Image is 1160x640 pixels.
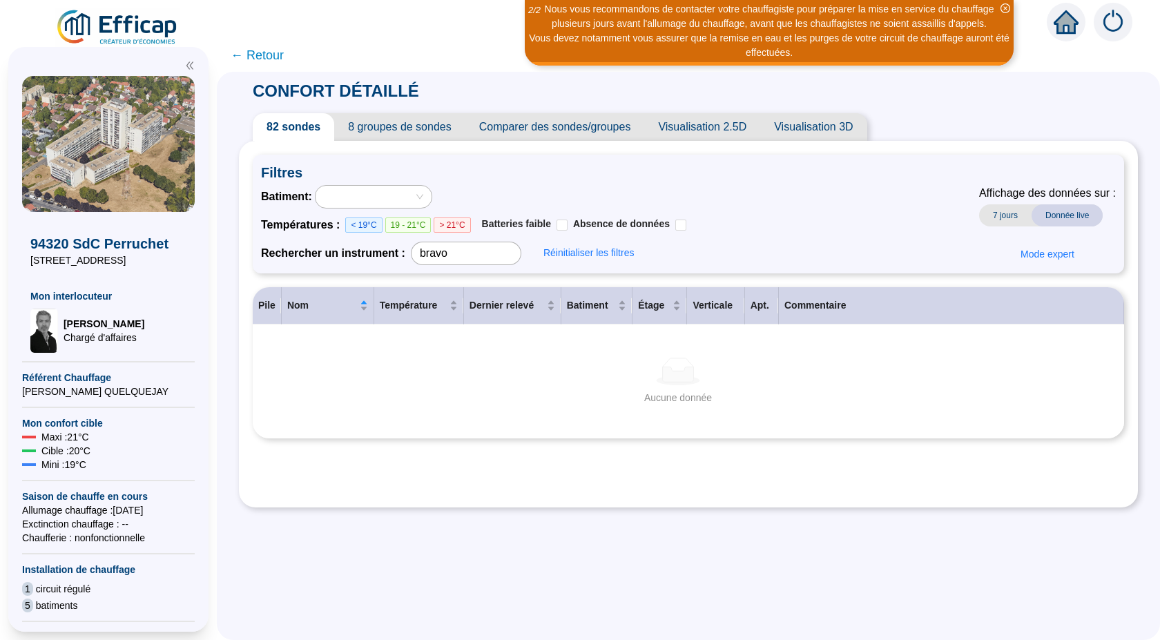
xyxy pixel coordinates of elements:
span: home [1054,10,1079,35]
span: Nom [287,298,357,313]
img: efficap energie logo [55,8,180,47]
div: Nous vous recommandons de contacter votre chauffagiste pour préparer la mise en service du chauff... [527,2,1012,31]
input: 012 [411,242,521,265]
button: Réinitialiser les filtres [532,242,645,264]
span: 5 [22,599,33,612]
button: Mode expert [1009,243,1085,265]
div: Vous devez notamment vous assurer que la remise en eau et les purges de votre circuit de chauffag... [527,31,1012,60]
span: Saison de chauffe en cours [22,489,195,503]
span: Visualisation 2.5D [644,113,760,141]
th: Apt. [745,287,779,324]
th: Étage [632,287,687,324]
span: Donnée live [1032,204,1103,226]
span: Installation de chauffage [22,563,195,576]
span: Températures : [261,217,345,233]
span: Filtres [261,163,1116,182]
span: Cible : 20 °C [41,444,90,458]
span: CONFORT DÉTAILLÉ [239,81,433,100]
span: [STREET_ADDRESS] [30,253,186,267]
span: Référent Chauffage [22,371,195,385]
span: 1 [22,582,33,596]
span: Batiment [567,298,616,313]
span: 94320 SdC Perruchet [30,234,186,253]
span: Étage [638,298,670,313]
img: alerts [1094,3,1132,41]
span: Dernier relevé [470,298,544,313]
span: ← Retour [231,46,284,65]
span: [PERSON_NAME] [64,317,144,331]
span: Batteries faible [482,218,551,229]
span: Chaufferie : non fonctionnelle [22,531,195,545]
span: Comparer des sondes/groupes [465,113,645,141]
th: Dernier relevé [464,287,561,324]
th: Batiment [561,287,633,324]
span: Mon interlocuteur [30,289,186,303]
span: close-circle [1000,3,1010,13]
span: 8 groupes de sondes [334,113,465,141]
span: 7 jours [979,204,1032,226]
span: Mini : 19 °C [41,458,86,472]
span: Mode expert [1021,247,1074,262]
span: Température [380,298,447,313]
span: Exctinction chauffage : -- [22,517,195,531]
img: Chargé d'affaires [30,309,58,353]
span: < 19°C [345,217,382,233]
span: [PERSON_NAME] QUELQUEJAY [22,385,195,398]
span: Affichage des données sur : [979,185,1116,202]
span: 19 - 21°C [385,217,432,233]
span: > 21°C [434,217,470,233]
span: Visualisation 3D [760,113,867,141]
span: Allumage chauffage : [DATE] [22,503,195,517]
th: Température [374,287,464,324]
span: Maxi : 21 °C [41,430,89,444]
th: Verticale [687,287,744,324]
i: 2 / 2 [528,5,541,15]
span: Réinitialiser les filtres [543,246,634,260]
span: Chargé d'affaires [64,331,144,345]
span: Mon confort cible [22,416,195,430]
span: double-left [185,61,195,70]
div: Aucune donnée [269,391,1087,405]
span: circuit régulé [36,582,90,596]
span: Rechercher un instrument : [261,245,405,262]
span: Batiment : [261,188,312,205]
span: 82 sondes [253,113,334,141]
span: Absence de données [573,218,670,229]
th: Commentaire [779,287,1124,324]
span: batiments [36,599,78,612]
span: Pile [258,300,275,311]
th: Nom [282,287,374,324]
